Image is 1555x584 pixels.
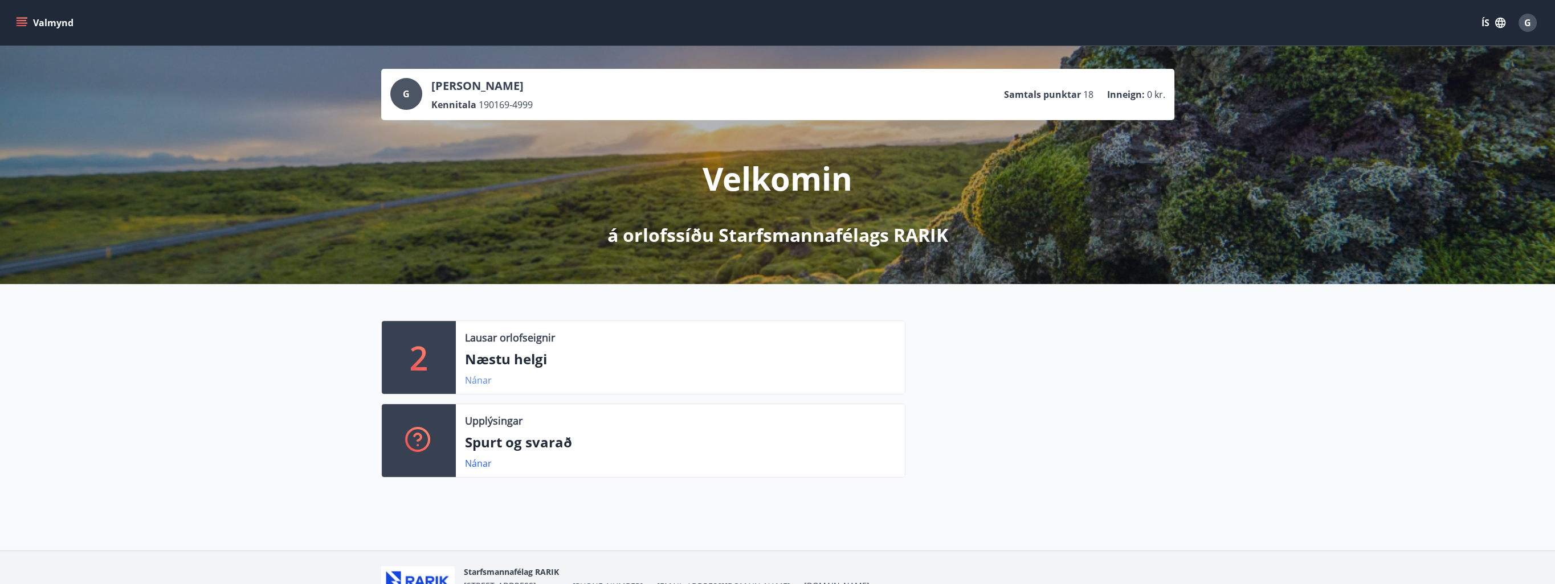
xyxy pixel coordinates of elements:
[1475,13,1512,33] button: ÍS
[14,13,78,33] button: menu
[1004,88,1081,101] p: Samtals punktar
[703,157,852,200] p: Velkomin
[465,349,896,369] p: Næstu helgi
[1524,17,1531,29] span: G
[465,433,896,452] p: Spurt og svarað
[1147,88,1165,101] span: 0 kr.
[465,457,492,470] a: Nánar
[465,374,492,386] a: Nánar
[607,223,948,248] p: á orlofssíðu Starfsmannafélags RARIK
[410,336,428,379] p: 2
[464,566,559,577] span: Starfsmannafélag RARIK
[465,413,523,428] p: Upplýsingar
[403,88,410,100] span: G
[1514,9,1541,36] button: G
[431,78,533,94] p: [PERSON_NAME]
[431,98,476,111] p: Kennitala
[479,98,533,111] span: 190169-4999
[465,330,555,345] p: Lausar orlofseignir
[1083,88,1093,101] span: 18
[1107,88,1145,101] p: Inneign :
